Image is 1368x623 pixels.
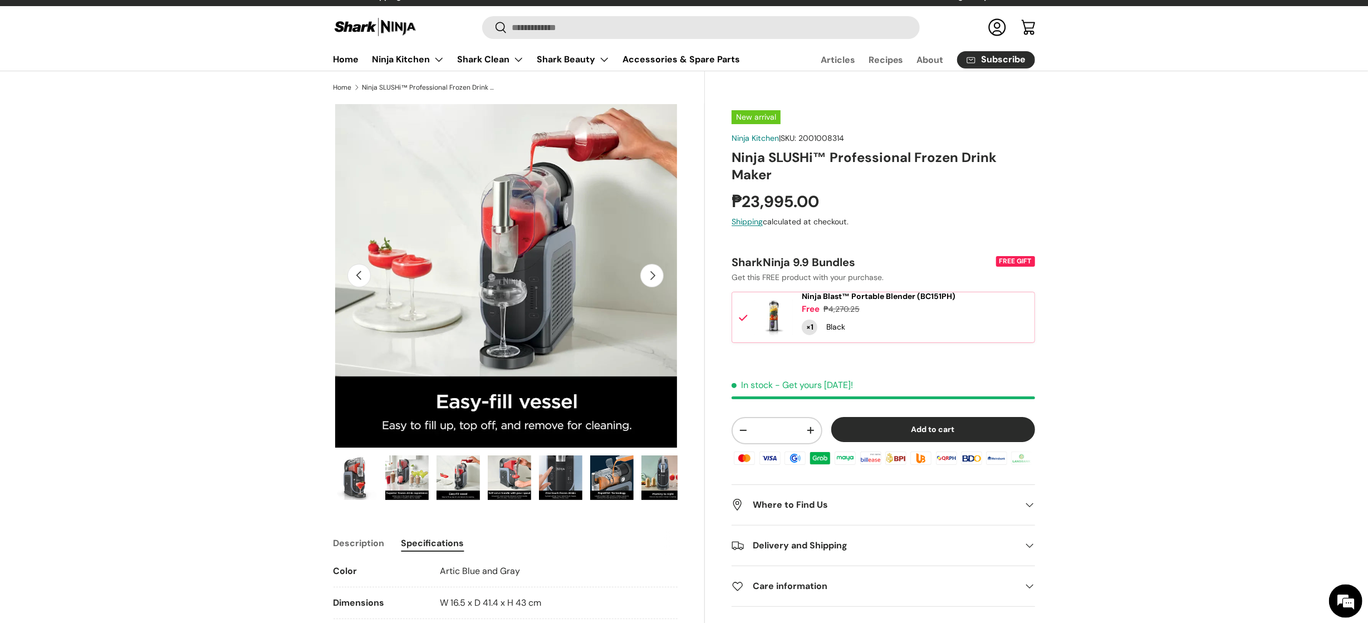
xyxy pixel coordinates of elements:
[732,484,1034,524] summary: Where to Find Us
[775,379,853,390] p: - Get yours [DATE]!
[781,133,796,143] span: SKU:
[984,449,1009,466] img: metrobank
[65,140,154,253] span: We're online!
[732,215,1034,227] div: calculated at checkout.
[641,455,685,499] img: Ninja SLUSHi™ Professional Frozen Drink Maker
[934,449,958,466] img: qrph
[362,84,496,90] a: Ninja SLUSHi™ Professional Frozen Drink Maker
[732,449,757,466] img: master
[334,455,377,499] img: Ninja SLUSHi™ Professional Frozen Drink Maker
[334,16,417,37] img: Shark Ninja Philippines
[437,455,480,499] img: Ninja SLUSHi™ Professional Frozen Drink Maker
[183,6,209,32] div: Minimize live chat window
[58,62,187,77] div: Chat with us now
[334,48,741,70] nav: Primary
[957,51,1035,68] a: Subscribe
[401,530,464,555] button: Specifications
[732,133,779,143] a: Ninja Kitchen
[732,566,1034,606] summary: Care information
[831,416,1035,442] button: Add to cart
[623,48,741,70] a: Accessories & Spare Parts
[783,449,807,466] img: gcash
[334,82,705,92] nav: Breadcrumbs
[334,84,352,90] a: Home
[884,449,908,466] img: bpi
[732,579,1017,592] h2: Care information
[6,304,212,343] textarea: Type your message and hit 'Enter'
[869,48,904,70] a: Recipes
[732,254,993,269] div: SharkNinja 9.9 Bundles
[996,256,1035,266] div: FREE GIFT
[917,48,944,70] a: About
[451,48,531,70] summary: Shark Clean
[981,55,1026,63] span: Subscribe
[823,303,860,315] div: ₱4,270.25
[531,48,616,70] summary: Shark Beauty
[826,321,845,332] div: Black
[802,319,817,335] div: Quantity
[802,291,955,301] a: Ninja Blast™ Portable Blender (BC151PH)
[385,455,429,499] img: Ninja SLUSHi™ Professional Frozen Drink Maker
[440,565,521,576] span: Artic Blue and Gray
[732,379,773,390] span: In stock
[802,303,820,315] div: Free
[909,449,933,466] img: ubp
[732,272,884,282] span: Get this FREE product with your purchase.
[334,48,359,70] a: Home
[821,48,855,70] a: Articles
[859,449,883,466] img: billease
[732,216,763,226] a: Shipping
[488,455,531,499] img: Ninja SLUSHi™ Professional Frozen Drink Maker
[732,110,781,124] span: New arrival
[590,455,634,499] img: Ninja SLUSHi™ Professional Frozen Drink Maker
[732,148,1034,183] h1: Ninja SLUSHi™ Professional Frozen Drink Maker
[440,596,542,608] span: W 16.5 x D 41.4 x H 43 cm
[334,596,423,609] div: Dimensions
[757,449,782,466] img: visa
[833,449,857,466] img: maya
[732,525,1034,565] summary: Delivery and Shipping
[798,133,844,143] span: 2001008314
[1009,449,1034,466] img: landbank
[732,538,1017,552] h2: Delivery and Shipping
[779,133,844,143] span: |
[366,48,451,70] summary: Ninja Kitchen
[794,48,1035,70] nav: Secondary
[334,530,385,555] button: Description
[959,449,984,466] img: bdo
[732,498,1017,511] h2: Where to Find Us
[808,449,832,466] img: grabpay
[539,455,582,499] img: Ninja SLUSHi™ Professional Frozen Drink Maker
[732,190,822,212] strong: ₱23,995.00
[334,103,678,503] media-gallery: Gallery Viewer
[334,564,423,577] div: Color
